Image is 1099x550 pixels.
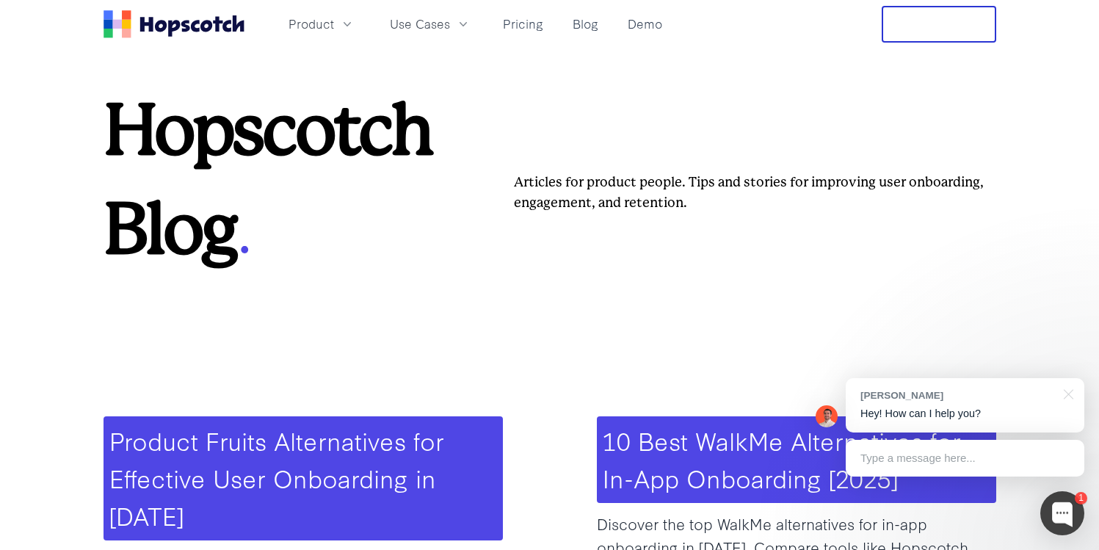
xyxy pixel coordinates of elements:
[381,12,479,36] button: Use Cases
[390,15,450,33] span: Use Cases
[289,15,334,33] span: Product
[497,12,549,36] a: Pricing
[236,168,250,272] span: .
[104,10,244,38] a: Home
[490,172,996,213] h2: Articles for product people. Tips and stories for improving user onboarding, engagement, and rete...
[1075,492,1087,504] div: 1
[280,12,363,36] button: Product
[104,95,490,275] h1: Hopscotch Blog
[109,422,444,532] a: Product Fruits Alternatives for Effective User Onboarding in [DATE]
[816,405,838,427] img: Mark Spera
[567,12,604,36] a: Blog
[882,6,996,43] button: Free Trial
[846,440,1084,477] div: Type a message here...
[860,406,1070,421] p: Hey! How can I help you?
[603,422,961,495] a: 10 Best WalkMe Alternatives for In-App Onboarding [2025]
[860,388,1055,402] div: [PERSON_NAME]
[622,12,668,36] a: Demo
